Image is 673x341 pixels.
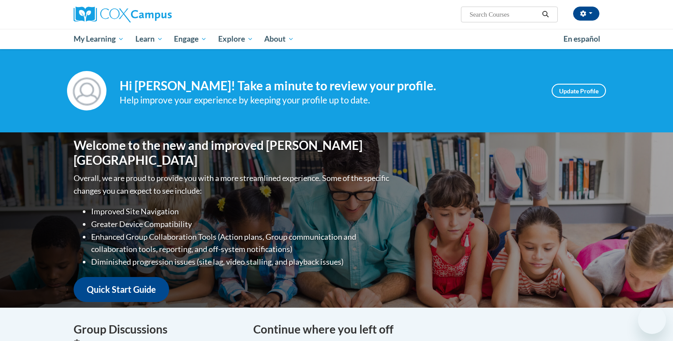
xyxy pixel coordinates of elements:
[74,34,124,44] span: My Learning
[563,34,600,43] span: En español
[74,7,172,22] img: Cox Campus
[74,172,391,197] p: Overall, we are proud to provide you with a more streamlined experience. Some of the specific cha...
[68,29,130,49] a: My Learning
[638,306,666,334] iframe: Button to launch messaging window
[74,277,169,302] a: Quick Start Guide
[74,7,240,22] a: Cox Campus
[67,71,106,110] img: Profile Image
[74,321,240,338] h4: Group Discussions
[60,29,613,49] div: Main menu
[174,34,207,44] span: Engage
[573,7,599,21] button: Account Settings
[558,30,606,48] a: En español
[469,9,539,20] input: Search Courses
[135,34,163,44] span: Learn
[91,205,391,218] li: Improved Site Navigation
[130,29,169,49] a: Learn
[539,9,552,20] button: Search
[213,29,259,49] a: Explore
[120,78,538,93] h4: Hi [PERSON_NAME]! Take a minute to review your profile.
[91,231,391,256] li: Enhanced Group Collaboration Tools (Action plans, Group communication and collaboration tools, re...
[218,34,253,44] span: Explore
[259,29,300,49] a: About
[91,218,391,231] li: Greater Device Compatibility
[120,93,538,107] div: Help improve your experience by keeping your profile up to date.
[253,321,599,338] h4: Continue where you left off
[552,84,606,98] a: Update Profile
[74,138,391,167] h1: Welcome to the new and improved [PERSON_NAME][GEOGRAPHIC_DATA]
[168,29,213,49] a: Engage
[264,34,294,44] span: About
[91,256,391,268] li: Diminished progression issues (site lag, video stalling, and playback issues)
